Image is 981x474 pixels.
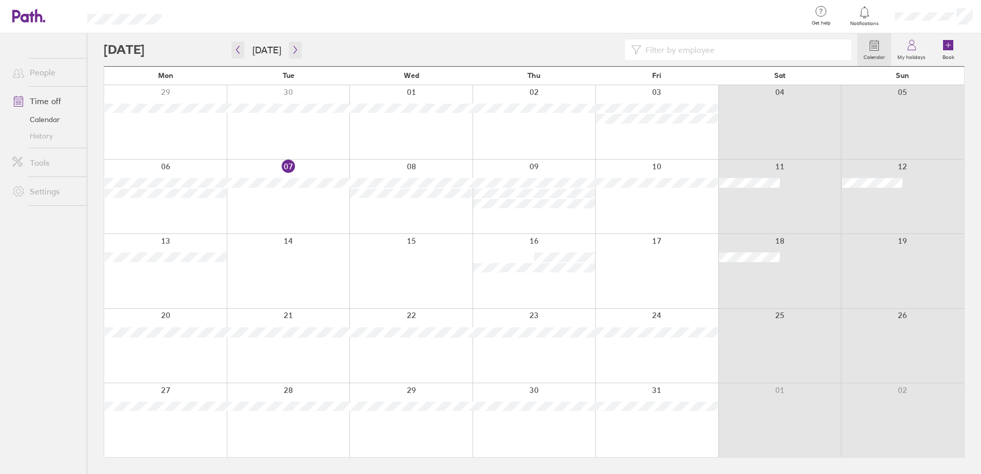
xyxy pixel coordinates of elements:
a: Notifications [848,5,881,27]
a: Settings [4,181,87,202]
label: Book [936,51,960,61]
span: Get help [805,20,838,26]
a: Time off [4,91,87,111]
span: Sun [896,71,909,80]
label: Calendar [857,51,891,61]
span: Sat [774,71,786,80]
a: History [4,128,87,144]
label: My holidays [891,51,932,61]
span: Notifications [848,21,881,27]
a: Book [932,33,965,66]
input: Filter by employee [641,40,845,60]
a: People [4,62,87,83]
button: [DATE] [244,42,289,58]
a: My holidays [891,33,932,66]
a: Tools [4,152,87,173]
span: Mon [158,71,173,80]
a: Calendar [4,111,87,128]
span: Thu [527,71,540,80]
span: Fri [652,71,661,80]
a: Calendar [857,33,891,66]
span: Tue [283,71,295,80]
span: Wed [404,71,419,80]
